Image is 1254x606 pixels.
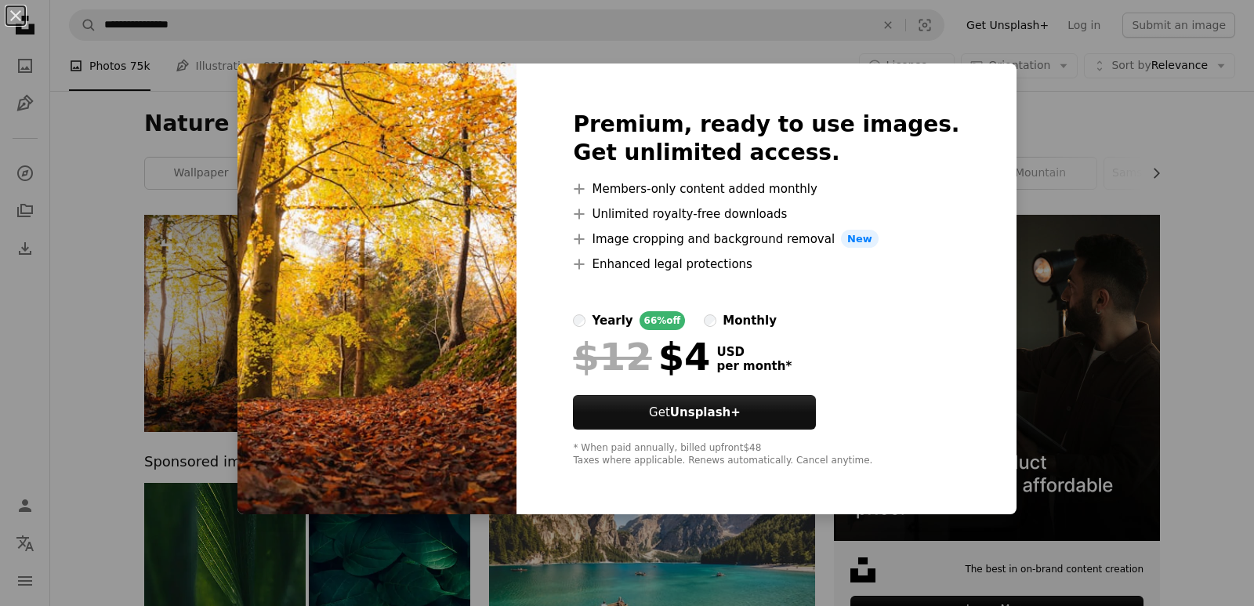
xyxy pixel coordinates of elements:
[716,345,792,359] span: USD
[716,359,792,373] span: per month *
[237,64,516,515] img: premium_photo-1669295395768-6ef852fddc90
[670,405,741,419] strong: Unsplash+
[841,230,879,249] span: New
[592,311,632,330] div: yearly
[573,111,959,167] h2: Premium, ready to use images. Get unlimited access.
[573,180,959,198] li: Members-only content added monthly
[573,336,710,377] div: $4
[573,314,585,327] input: yearly66%off
[573,442,959,467] div: * When paid annually, billed upfront $48 Taxes where applicable. Renews automatically. Cancel any...
[573,255,959,274] li: Enhanced legal protections
[573,230,959,249] li: Image cropping and background removal
[573,395,816,430] button: GetUnsplash+
[573,205,959,223] li: Unlimited royalty-free downloads
[704,314,716,327] input: monthly
[573,336,651,377] span: $12
[723,311,777,330] div: monthly
[640,311,686,330] div: 66% off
